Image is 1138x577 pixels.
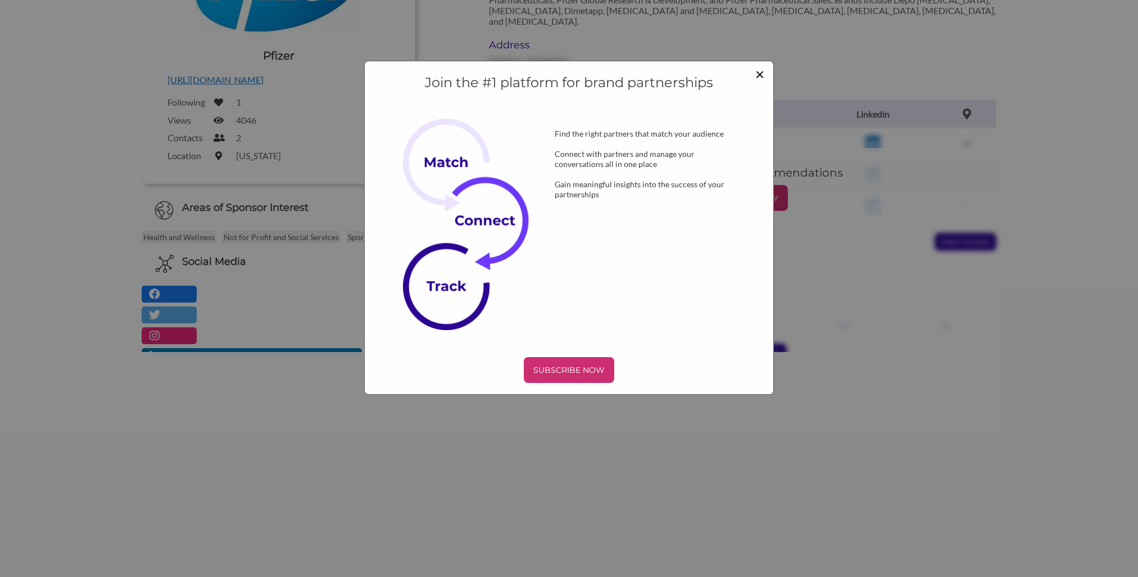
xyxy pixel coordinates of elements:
[377,357,761,383] a: SUBSCRIBE NOW
[403,119,547,330] img: Subscribe Now Image
[537,179,761,200] div: Gain meaningful insights into the success of your partnerships
[377,73,761,92] h4: Join the #1 platform for brand partnerships
[537,149,761,169] div: Connect with partners and manage your conversations all in one place
[537,129,761,139] div: Find the right partners that match your audience
[528,362,610,378] p: SUBSCRIBE NOW
[755,66,764,82] button: Close modal
[755,64,764,83] span: ×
